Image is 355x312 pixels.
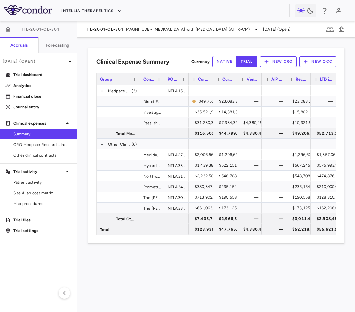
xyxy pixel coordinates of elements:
div: $575,993.94 [317,160,340,171]
p: Clinical expenses [13,120,63,126]
div: — [243,192,258,203]
div: NTLA34433 [164,181,189,192]
div: $23,083,331.67 [292,96,322,107]
div: $522,151.48 [219,160,243,171]
div: $380,347.70 [195,181,218,192]
span: Total Other Clinical Contracts [116,214,136,224]
div: — [268,96,283,107]
h6: Forecasting [46,42,70,48]
p: Journal entry [13,104,71,110]
div: $173,125.02 [292,203,316,213]
div: NTLA15894 [164,85,189,96]
div: — [268,181,283,192]
span: Current LTD expensed [222,77,234,82]
div: — [268,128,283,139]
span: Vendor reported [247,77,258,82]
div: Northwestern University Echocardiography Core Laboratory [140,171,164,181]
div: $7,334,327.49 [219,117,246,128]
p: Trial files [13,217,71,223]
div: — [243,107,258,117]
div: $173,125.02 [219,203,243,213]
span: (6) [132,139,137,150]
div: Medidata Solutions, Inc. [140,149,164,160]
span: (3) [132,86,137,96]
div: The [PERSON_NAME] and Women's Hospital, Inc. [140,203,164,213]
div: $35,521,988.00 [195,107,224,117]
button: Intellia Therapeutics [61,6,122,16]
div: Mycardium Al Limited [140,160,164,170]
div: NTLA33946 [164,203,189,213]
div: $235,154.07 [219,181,243,192]
div: $10,321,501.76 [292,117,322,128]
div: $1,357,064.61 [317,149,344,160]
span: LTD invoiced [320,77,333,82]
div: — [268,160,283,171]
p: Trial settings [13,228,71,234]
div: Prometrika, LLC [140,181,164,192]
h6: Accruals [10,42,28,48]
div: $1,439,386.16 [195,160,222,171]
div: — [317,96,333,107]
span: Site & lab cost matrix [13,190,71,196]
div: — [268,149,283,160]
div: Investigator Fees [140,107,164,117]
div: $116,503,064.05 [195,128,230,139]
div: $2,966,324.51 [219,213,249,224]
div: $52,713,086.86 [317,128,349,139]
div: — [268,192,283,203]
div: — [243,160,258,171]
button: New CRO [260,56,297,67]
div: $4,380,455.62 [243,128,274,139]
img: logo-full-SnFGN8VE.png [4,5,52,15]
span: Other clinical contracts [13,152,71,158]
div: $123,936,832.65 [195,224,230,235]
span: The contract record and uploaded budget values do not match. Please review the contract record an... [192,96,210,106]
div: $162,208.00 [317,203,340,213]
button: native [212,56,237,67]
span: ITL-2001-CL-301 [22,27,59,32]
div: $210,000.00 [317,181,340,192]
button: trial [236,56,257,67]
div: $52,218,372.37 [292,224,325,235]
div: $49,206,954.11 [292,128,325,139]
div: Direct Fees [140,96,164,106]
div: The [PERSON_NAME] and Women's Hospital, Inc. [140,192,164,202]
div: — [268,224,283,235]
div: $15,802,120.68 [292,107,322,117]
span: Contract [143,77,155,82]
div: — [243,181,258,192]
div: — [243,203,258,213]
div: $1,296,626.93 [292,149,319,160]
span: PO #(s) [168,77,179,82]
div: $2,908,453.07 [317,213,347,224]
span: Map procedures [13,201,71,207]
div: $190,558.65 [292,192,316,203]
div: $49,750,710.05 [199,96,228,107]
div: $55,621,539.93 [317,224,349,235]
div: — [243,149,258,160]
div: — [317,107,333,117]
div: $23,083,331.67 [219,96,248,107]
div: $44,799,013.31 [219,128,252,139]
div: $548,708.36 [292,171,316,181]
span: ITL-2001-CL-301 [85,27,123,32]
span: Patient activity [13,179,71,185]
span: AIP LTD expensed [271,77,283,82]
div: $7,433,768.60 [195,213,225,224]
span: Reconciled expense [296,77,307,82]
p: [DATE] (Open) [3,58,66,64]
div: — [243,213,258,224]
span: Medpace Research, Inc. [108,86,131,96]
div: — [268,213,283,224]
div: $4,380,455.62 [243,224,274,235]
div: $2,006,567.88 [195,149,222,160]
p: Trial dashboard [13,72,71,78]
div: $1,296,626.93 [219,149,246,160]
div: NTLA30700 [164,192,189,202]
div: $661,063.00 [195,203,218,213]
p: Currency [191,59,210,65]
span: MAGNITUDE - [MEDICAL_DATA] with [MEDICAL_DATA] (ATTR-CM) [126,26,250,32]
div: $31,230,366.00 [195,117,224,128]
span: CRO Medpace Research, Inc. [13,142,71,148]
div: $47,765,337.82 [219,224,252,235]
